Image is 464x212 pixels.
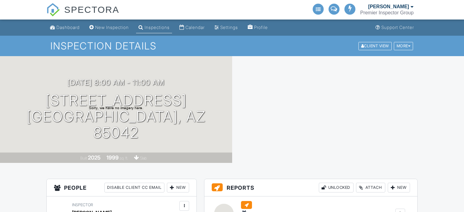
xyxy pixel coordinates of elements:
[46,3,60,16] img: The Best Home Inspection Software - Spectora
[358,42,392,50] div: Client View
[177,22,207,33] a: Calendar
[368,4,409,10] div: [PERSON_NAME]
[388,183,410,192] div: New
[120,156,128,160] span: sq. ft.
[80,156,87,160] span: Built
[95,25,129,30] div: New Inspection
[394,42,413,50] div: More
[10,92,222,141] h1: [STREET_ADDRESS] [GEOGRAPHIC_DATA], AZ 85042
[358,43,393,48] a: Client View
[212,22,240,33] a: Settings
[185,25,205,30] div: Calendar
[64,3,120,16] span: SPECTORA
[254,25,268,30] div: Profile
[48,22,82,33] a: Dashboard
[319,183,354,192] div: Unlocked
[67,78,164,87] h3: [DATE] 8:00 am - 11:00 am
[50,41,414,51] h1: Inspection Details
[47,179,196,196] h3: People
[381,25,414,30] div: Support Center
[56,25,80,30] div: Dashboard
[373,22,416,33] a: Support Center
[245,22,270,33] a: Profile
[136,22,172,33] a: Inspections
[360,10,414,16] div: Premier Inspector Group
[46,9,119,20] a: SPECTORA
[88,154,101,161] div: 2025
[87,22,131,33] a: New Inspection
[220,25,238,30] div: Settings
[72,203,93,207] span: Inspector
[204,179,417,196] h3: Reports
[104,183,164,192] div: Disable Client CC Email
[140,156,147,160] span: slab
[167,183,189,192] div: New
[106,154,119,161] div: 1999
[145,25,170,30] div: Inspections
[356,183,385,192] div: Attach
